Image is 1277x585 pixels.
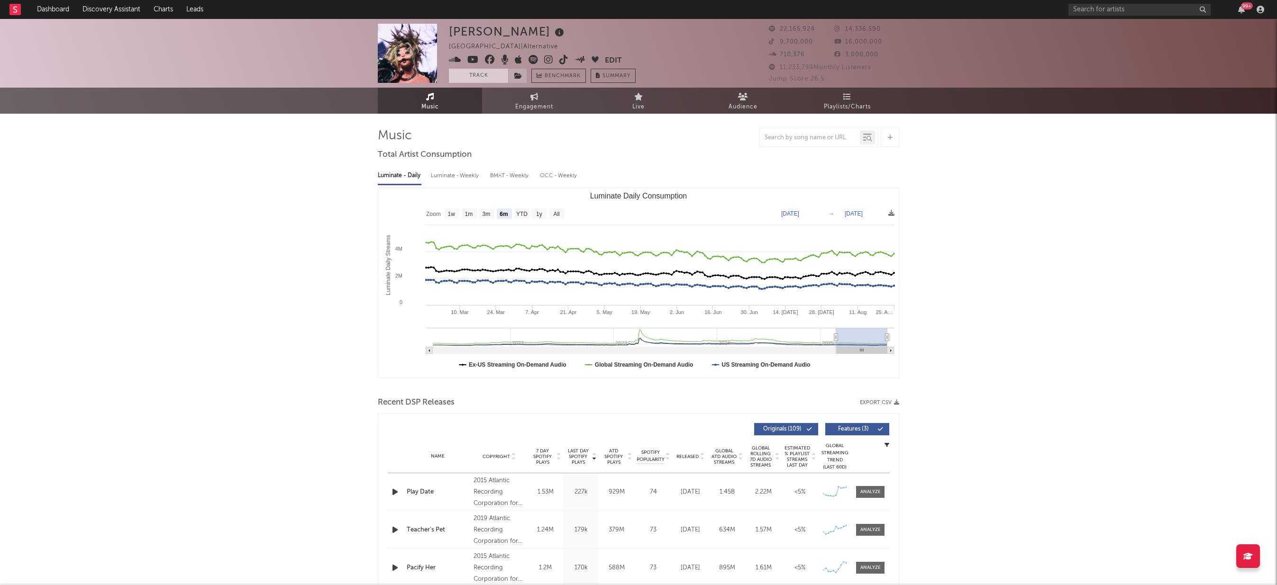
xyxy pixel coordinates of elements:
span: Benchmark [545,71,581,82]
button: Edit [605,55,622,67]
a: Teacher's Pet [407,525,469,535]
div: 73 [637,525,670,535]
span: Summary [602,73,630,79]
span: Global ATD Audio Streams [711,448,737,465]
text: [DATE] [781,210,799,217]
div: 634M [711,525,743,535]
svg: Luminate Daily Consumption [378,188,899,378]
text: Global Streaming On-Demand Audio [595,361,693,368]
span: Total Artist Consumption [378,149,472,161]
div: Global Streaming Trend (Last 60D) [821,442,849,471]
text: 30. Jun [741,309,758,315]
div: 2019 Atlantic Recording Corporation for the United States and WEA International Inc. for the worl... [474,513,525,547]
span: Live [632,101,645,113]
div: 73 [637,563,670,573]
span: Global Rolling 7D Audio Streams [748,445,774,468]
text: Luminate Daily Consumption [590,192,687,200]
text: Zoom [426,211,441,217]
button: 99+ [1238,6,1245,13]
text: 2. Jun [670,309,684,315]
span: 710,376 [769,52,805,58]
input: Search by song name or URL [760,134,860,142]
span: 22,165,924 [769,26,815,32]
text: 11. Aug [849,309,867,315]
span: ATD Spotify Plays [601,448,626,465]
span: 16,000,000 [834,39,882,45]
div: 379M [601,525,632,535]
span: Engagement [515,101,553,113]
div: 588M [601,563,632,573]
input: Search for artists [1068,4,1211,16]
text: 24. Mar [487,309,505,315]
span: Estimated % Playlist Streams Last Day [784,445,810,468]
text: US Streaming On-Demand Audio [721,361,810,368]
a: Benchmark [531,69,586,83]
a: Pacify Her [407,563,469,573]
div: 1.61M [748,563,779,573]
div: 1.57M [748,525,779,535]
text: 25. A… [876,309,893,315]
div: <5% [784,525,816,535]
text: → [829,210,834,217]
text: 19. May [631,309,650,315]
div: 1.53M [530,487,561,497]
text: All [553,211,559,217]
a: Audience [691,88,795,114]
div: [PERSON_NAME] [449,24,566,39]
span: Spotify Popularity [637,449,665,463]
text: 6m [500,211,508,217]
button: Track [449,69,508,83]
text: 0 [400,299,402,305]
text: Ex-US Streaming On-Demand Audio [469,361,566,368]
div: 74 [637,487,670,497]
div: [DATE] [675,487,706,497]
span: 11,233,759 Monthly Listeners [769,64,871,71]
text: 10. Mar [451,309,469,315]
div: 1.2M [530,563,561,573]
text: 5. May [597,309,613,315]
div: [GEOGRAPHIC_DATA] | Alternative [449,41,569,53]
div: 2.22M [748,487,779,497]
div: 2015 Atlantic Recording Corporation for the United States and WEA International Inc. for the worl... [474,475,525,509]
a: Live [586,88,691,114]
div: 929M [601,487,632,497]
div: [DATE] [675,563,706,573]
span: Jump Score: 26.5 [769,76,824,82]
text: 14. [DATE] [773,309,798,315]
div: 227k [566,487,596,497]
text: 1y [536,211,542,217]
div: [DATE] [675,525,706,535]
span: Music [421,101,439,113]
text: 2M [395,273,402,279]
span: Features ( 3 ) [831,426,875,432]
div: Name [407,453,469,460]
span: Originals ( 109 ) [760,426,804,432]
button: Export CSV [860,400,899,405]
a: Music [378,88,482,114]
span: 14,336,590 [834,26,881,32]
text: [DATE] [845,210,863,217]
div: Luminate - Weekly [431,168,481,184]
button: Originals(109) [754,423,818,435]
span: 9,700,000 [769,39,813,45]
span: 3,000,000 [834,52,878,58]
div: OCC - Weekly [540,168,578,184]
div: 2015 Atlantic Recording Corporation for the United States and WEA International Inc. for the worl... [474,551,525,585]
text: Luminate Daily Streams [385,235,392,295]
text: 7. Apr [525,309,539,315]
div: 99 + [1241,2,1253,9]
text: YTD [516,211,528,217]
text: 1m [465,211,473,217]
div: <5% [784,563,816,573]
span: Playlists/Charts [824,101,871,113]
a: Play Date [407,487,469,497]
span: Recent DSP Releases [378,397,455,408]
span: Last Day Spotify Plays [566,448,591,465]
text: 16. Jun [704,309,721,315]
div: BMAT - Weekly [490,168,530,184]
text: 1w [448,211,456,217]
div: 1.24M [530,525,561,535]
